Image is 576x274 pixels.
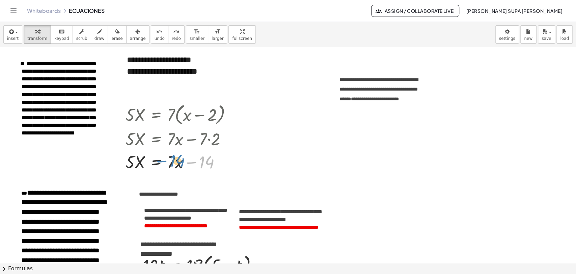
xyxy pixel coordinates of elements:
button: fullscreen [228,25,255,44]
button: Toggle navigation [8,5,19,16]
span: settings [499,36,515,41]
span: keypad [54,36,69,41]
button: arrange [126,25,149,44]
span: larger [212,36,223,41]
span: smaller [190,36,204,41]
button: Assign / Collaborate Live [371,5,459,17]
button: insert [3,25,22,44]
button: erase [108,25,126,44]
button: draw [91,25,108,44]
span: insert [7,36,19,41]
span: new [524,36,532,41]
i: redo [173,28,180,36]
button: keyboardkeypad [51,25,73,44]
span: fullscreen [232,36,252,41]
span: redo [172,36,181,41]
i: keyboard [58,28,65,36]
button: scrub [73,25,91,44]
span: save [542,36,551,41]
button: [PERSON_NAME] SUPA [PERSON_NAME] [461,5,568,17]
i: undo [156,28,163,36]
span: erase [111,36,122,41]
span: undo [155,36,165,41]
span: [PERSON_NAME] SUPA [PERSON_NAME] [466,8,563,14]
span: transform [27,36,47,41]
span: draw [94,36,105,41]
button: settings [495,25,519,44]
span: scrub [76,36,87,41]
span: arrange [130,36,146,41]
span: load [560,36,569,41]
i: format_size [194,28,200,36]
button: format_sizelarger [208,25,227,44]
button: undoundo [151,25,168,44]
button: transform [24,25,51,44]
button: redoredo [168,25,185,44]
button: save [538,25,555,44]
span: Assign / Collaborate Live [377,8,454,14]
button: new [520,25,537,44]
button: format_sizesmaller [186,25,208,44]
a: Whiteboards [27,7,61,14]
button: load [556,25,573,44]
i: format_size [214,28,221,36]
